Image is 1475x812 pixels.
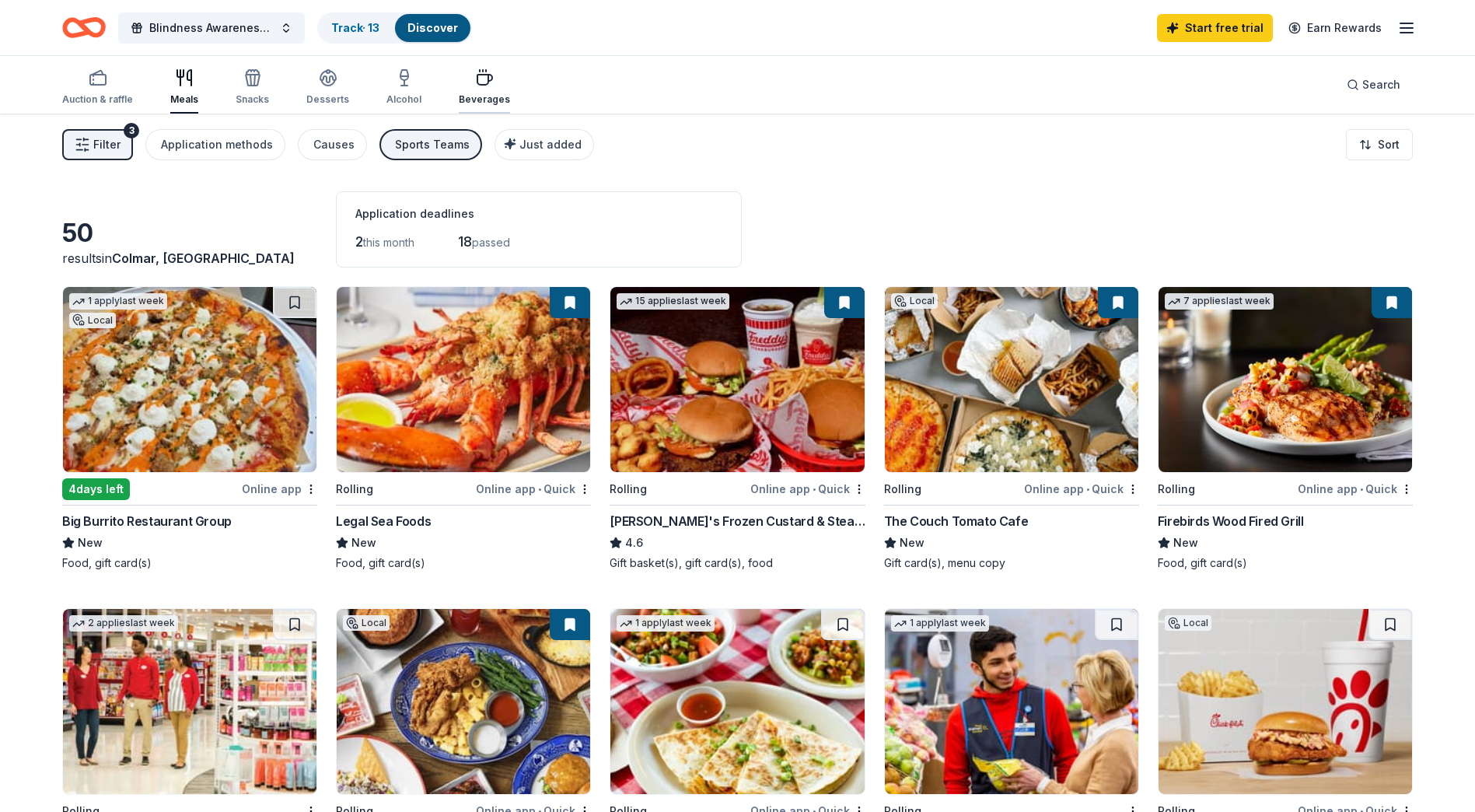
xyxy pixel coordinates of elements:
[63,287,316,472] img: Image for Big Burrito Restaurant Group
[610,286,865,571] a: Image for Freddy's Frozen Custard & Steakburgers15 applieslast weekRollingOnline app•Quick[PERSON...
[610,555,865,571] div: Gift basket(s), gift card(s), food
[62,129,133,160] button: Filter3
[610,480,647,499] div: Rolling
[62,62,133,114] button: Auction & raffle
[1158,555,1413,571] div: Food, gift card(s)
[170,62,198,114] button: Meals
[519,138,582,151] span: Just added
[610,512,865,530] div: [PERSON_NAME]'s Frozen Custard & Steakburgers
[617,615,715,632] div: 1 apply last week
[538,483,541,495] span: •
[395,135,470,154] div: Sports Teams
[1173,534,1198,552] span: New
[1378,135,1400,154] span: Sort
[145,129,285,160] button: Application methods
[313,135,355,154] div: Causes
[93,135,121,154] span: Filter
[1086,483,1089,495] span: •
[459,62,510,114] button: Beverages
[884,480,921,499] div: Rolling
[242,479,317,499] div: Online app
[459,93,510,106] div: Beverages
[1334,69,1413,100] button: Search
[1298,479,1413,499] div: Online app Quick
[161,135,273,154] div: Application methods
[1158,480,1195,499] div: Rolling
[69,313,116,328] div: Local
[1165,615,1211,631] div: Local
[306,62,349,114] button: Desserts
[118,12,305,44] button: Blindness Awareness Showcase
[62,286,317,571] a: Image for Big Burrito Restaurant Group1 applylast weekLocal4days leftOnline appBig Burrito Restau...
[407,21,458,34] a: Discover
[386,93,421,106] div: Alcohol
[891,615,989,632] div: 1 apply last week
[317,12,472,44] button: Track· 13Discover
[625,534,643,552] span: 4.6
[78,534,103,552] span: New
[62,478,130,500] div: 4 days left
[1158,512,1304,530] div: Firebirds Wood Fired Grill
[617,293,729,310] div: 15 applies last week
[336,512,431,530] div: Legal Sea Foods
[62,9,106,46] a: Home
[1158,286,1413,571] a: Image for Firebirds Wood Fired Grill7 applieslast weekRollingOnline app•QuickFirebirds Wood Fired...
[306,93,349,106] div: Desserts
[884,512,1029,530] div: The Couch Tomato Cafe
[63,609,316,794] img: Image for Target
[885,287,1138,472] img: Image for The Couch Tomato Cafe
[884,286,1139,571] a: Image for The Couch Tomato CafeLocalRollingOnline app•QuickThe Couch Tomato CafeNewGift card(s), ...
[102,250,295,266] span: in
[386,62,421,114] button: Alcohol
[62,512,232,530] div: Big Burrito Restaurant Group
[1159,609,1412,794] img: Image for Chick-fil-A (Horsham)
[69,293,167,310] div: 1 apply last week
[476,479,591,499] div: Online app Quick
[331,21,379,34] a: Track· 13
[1360,483,1363,495] span: •
[891,293,938,309] div: Local
[336,286,591,571] a: Image for Legal Sea FoodsRollingOnline app•QuickLegal Sea FoodsNewFood, gift card(s)
[170,93,198,106] div: Meals
[472,236,510,249] span: passed
[1362,75,1400,94] span: Search
[336,555,591,571] div: Food, gift card(s)
[336,480,373,499] div: Rolling
[610,287,864,472] img: Image for Freddy's Frozen Custard & Steakburgers
[1165,293,1274,310] div: 7 applies last week
[62,218,317,249] div: 50
[236,62,269,114] button: Snacks
[813,483,816,495] span: •
[458,233,472,250] span: 18
[124,123,139,138] div: 3
[149,19,274,37] span: Blindness Awareness Showcase
[750,479,865,499] div: Online app Quick
[351,534,376,552] span: New
[1157,14,1273,42] a: Start free trial
[495,129,594,160] button: Just added
[69,615,178,632] div: 2 applies last week
[298,129,367,160] button: Causes
[885,609,1138,794] img: Image for Walmart
[337,609,590,794] img: Image for Founding Farmers
[62,555,317,571] div: Food, gift card(s)
[1346,129,1413,160] button: Sort
[355,233,363,250] span: 2
[62,249,317,268] div: results
[1024,479,1139,499] div: Online app Quick
[363,236,414,249] span: this month
[884,555,1139,571] div: Gift card(s), menu copy
[112,250,295,266] span: Colmar, [GEOGRAPHIC_DATA]
[343,615,390,631] div: Local
[379,129,482,160] button: Sports Teams
[1159,287,1412,472] img: Image for Firebirds Wood Fired Grill
[62,93,133,106] div: Auction & raffle
[337,287,590,472] img: Image for Legal Sea Foods
[900,534,924,552] span: New
[610,609,864,794] img: Image for California Tortilla
[1279,14,1391,42] a: Earn Rewards
[355,205,722,223] div: Application deadlines
[236,93,269,106] div: Snacks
